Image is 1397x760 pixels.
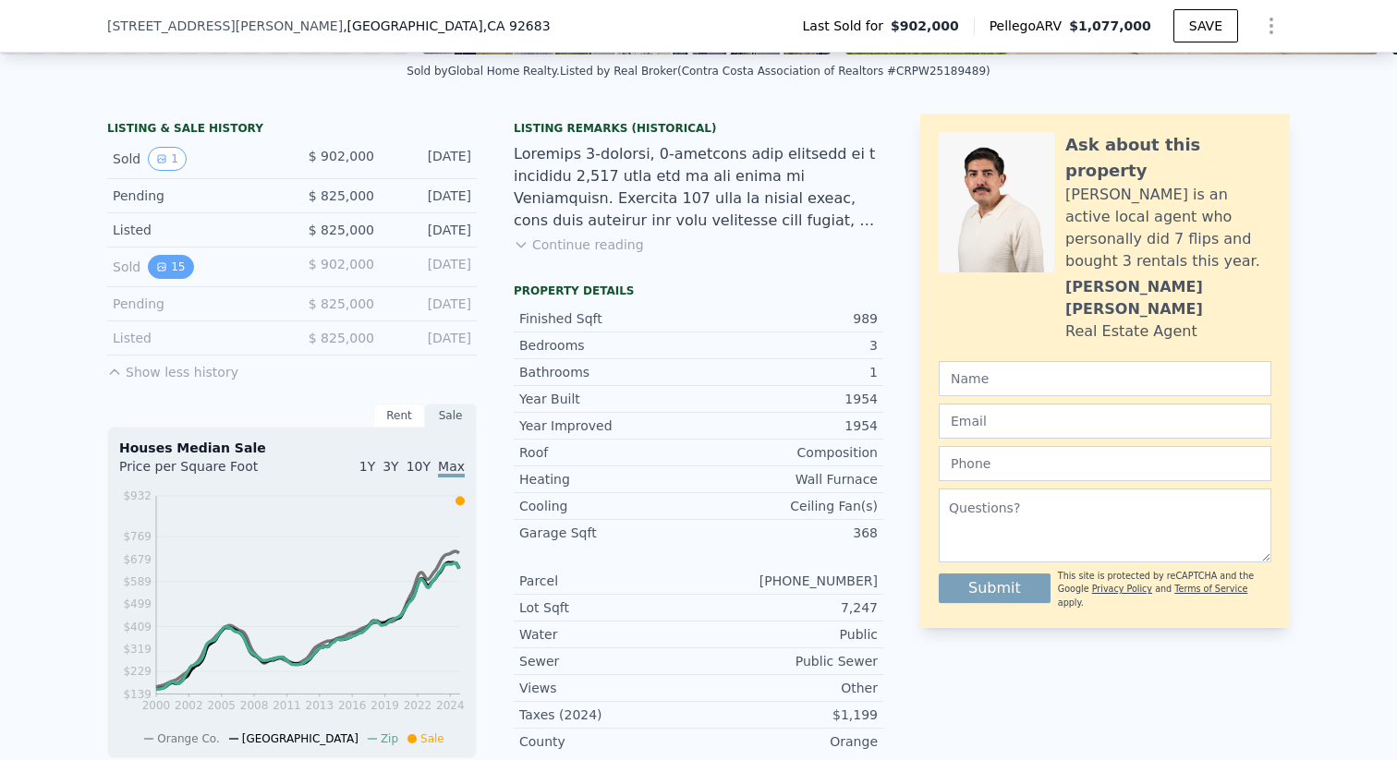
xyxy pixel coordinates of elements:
button: Show Options [1253,7,1290,44]
span: Pellego ARV [990,17,1070,35]
tspan: 2005 [207,699,236,712]
div: Sold [113,147,277,171]
span: $ 825,000 [309,331,374,345]
a: Terms of Service [1174,584,1247,594]
span: , [GEOGRAPHIC_DATA] [343,17,550,35]
div: Sold by Global Home Realty . [407,65,560,78]
span: Zip [381,732,398,745]
div: 1954 [698,390,878,408]
tspan: $319 [123,643,152,656]
div: 3 [698,336,878,355]
div: Listed [113,221,277,239]
tspan: 2024 [436,699,465,712]
div: [DATE] [389,329,471,347]
tspan: 2000 [142,699,171,712]
button: Continue reading [514,235,644,254]
div: Heating [519,470,698,489]
div: Price per Square Foot [119,457,292,487]
div: Public [698,625,878,644]
tspan: $499 [123,597,152,610]
tspan: 2002 [175,699,203,712]
div: Taxes (2024) [519,706,698,724]
div: [DATE] [389,255,471,279]
div: Ceiling Fan(s) [698,497,878,515]
span: Orange Co. [157,732,219,745]
div: Real Estate Agent [1065,320,1197,343]
div: Public Sewer [698,652,878,670]
div: Composition [698,443,878,462]
div: Year Built [519,390,698,408]
div: This site is protected by reCAPTCHA and the Google and apply. [1058,570,1271,609]
div: Wall Furnace [698,470,878,489]
button: SAVE [1173,9,1238,42]
div: 1954 [698,416,878,435]
span: 1Y [359,459,375,474]
span: [STREET_ADDRESS][PERSON_NAME] [107,17,343,35]
div: Listed [113,329,277,347]
div: Orange [698,732,878,751]
div: Sewer [519,652,698,670]
div: Lot Sqft [519,598,698,617]
div: County [519,732,698,751]
div: 7,247 [698,598,878,617]
div: Ask about this property [1065,132,1271,184]
div: Water [519,625,698,644]
tspan: $769 [123,530,152,543]
div: 368 [698,524,878,542]
tspan: 2019 [371,699,399,712]
div: Finished Sqft [519,309,698,328]
span: $ 902,000 [309,257,374,271]
input: Name [939,361,1271,396]
div: Rent [373,404,425,428]
span: $1,077,000 [1069,18,1151,33]
div: Property details [514,283,883,298]
div: Houses Median Sale [119,439,465,457]
div: [DATE] [389,221,471,239]
tspan: 2013 [306,699,334,712]
tspan: 2011 [273,699,301,712]
div: Bedrooms [519,336,698,355]
button: Submit [939,573,1051,603]
div: 1 [698,363,878,381]
tspan: $139 [123,688,152,701]
div: Bathrooms [519,363,698,381]
div: [PHONE_NUMBER] [698,572,878,590]
div: [PERSON_NAME] is an active local agent who personally did 7 flips and bought 3 rentals this year. [1065,184,1271,272]
tspan: $229 [123,665,152,678]
div: [PERSON_NAME] [PERSON_NAME] [1065,276,1271,320]
div: 989 [698,309,878,328]
span: Max [438,459,465,477]
div: [DATE] [389,147,471,171]
tspan: 2022 [404,699,432,712]
button: View historical data [148,147,187,171]
div: Cooling [519,497,698,515]
div: Other [698,679,878,697]
div: Year Improved [519,416,698,435]
div: [DATE] [389,295,471,313]
div: Listed by Real Broker (Contra Costa Association of Realtors #CRPW25189489) [560,65,990,78]
button: Show less history [107,356,238,381]
div: Roof [519,443,698,462]
tspan: $679 [123,553,152,566]
span: , CA 92683 [483,18,551,33]
span: 10Y [407,459,431,474]
a: Privacy Policy [1092,584,1152,594]
div: $1,199 [698,706,878,724]
span: Last Sold for [803,17,892,35]
tspan: $932 [123,489,152,502]
div: Sale [425,404,477,428]
div: Pending [113,295,277,313]
div: Listing Remarks (Historical) [514,121,883,136]
tspan: $589 [123,575,152,588]
div: LISTING & SALE HISTORY [107,121,477,139]
div: Sold [113,255,277,279]
button: View historical data [148,255,193,279]
div: Parcel [519,572,698,590]
tspan: $409 [123,621,152,633]
input: Phone [939,446,1271,481]
span: 3Y [383,459,398,474]
span: $ 825,000 [309,223,374,237]
span: [GEOGRAPHIC_DATA] [242,732,358,745]
div: Garage Sqft [519,524,698,542]
div: Pending [113,187,277,205]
